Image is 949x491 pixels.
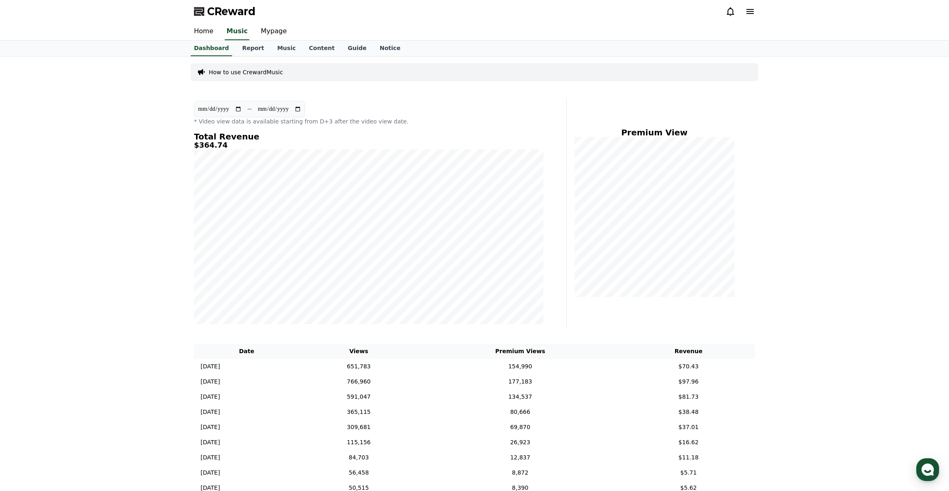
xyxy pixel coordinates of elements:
[201,453,220,462] p: [DATE]
[622,374,755,389] td: $97.96
[299,344,419,359] th: Views
[201,377,220,386] p: [DATE]
[622,465,755,480] td: $5.71
[254,23,293,40] a: Mypage
[418,450,622,465] td: 12,837
[194,141,543,149] h5: $364.74
[622,435,755,450] td: $16.62
[201,408,220,416] p: [DATE]
[201,438,220,447] p: [DATE]
[194,132,543,141] h4: Total Revenue
[201,468,220,477] p: [DATE]
[622,389,755,404] td: $81.73
[194,344,299,359] th: Date
[299,420,419,435] td: 309,681
[201,423,220,432] p: [DATE]
[271,41,302,56] a: Music
[418,420,622,435] td: 69,870
[622,344,755,359] th: Revenue
[622,404,755,420] td: $38.48
[341,41,373,56] a: Guide
[299,450,419,465] td: 84,703
[418,389,622,404] td: 134,537
[299,359,419,374] td: 651,783
[418,404,622,420] td: 80,666
[622,450,755,465] td: $11.18
[299,374,419,389] td: 766,960
[225,23,249,40] a: Music
[418,435,622,450] td: 26,923
[201,393,220,401] p: [DATE]
[194,5,255,18] a: CReward
[235,41,271,56] a: Report
[299,435,419,450] td: 115,156
[187,23,220,40] a: Home
[299,389,419,404] td: 591,047
[299,465,419,480] td: 56,458
[373,41,407,56] a: Notice
[207,5,255,18] span: CReward
[622,359,755,374] td: $70.43
[194,117,543,126] p: * Video view data is available starting from D+3 after the video view date.
[573,128,735,137] h4: Premium View
[418,465,622,480] td: 8,872
[418,344,622,359] th: Premium Views
[299,404,419,420] td: 365,115
[201,362,220,371] p: [DATE]
[418,359,622,374] td: 154,990
[302,41,341,56] a: Content
[247,104,252,114] p: ~
[418,374,622,389] td: 177,183
[622,420,755,435] td: $37.01
[191,41,232,56] a: Dashboard
[209,68,283,76] a: How to use CrewardMusic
